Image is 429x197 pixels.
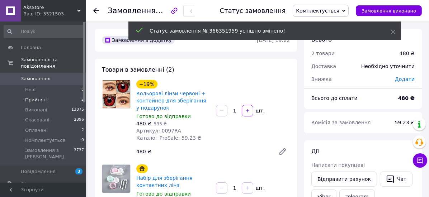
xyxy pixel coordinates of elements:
[25,137,65,144] span: Комплектується
[74,117,84,123] span: 2896
[356,5,422,16] button: Замовлення виконано
[25,97,47,103] span: Прийняті
[136,80,157,88] div: −19%
[21,181,66,187] span: Товари та послуги
[25,147,74,160] span: Замовлення з [PERSON_NAME]
[311,95,358,101] span: Всього до сплати
[254,107,265,114] div: шт.
[21,76,51,82] span: Замовлення
[75,168,82,174] span: 3
[108,6,156,15] span: Замовлення
[311,148,319,155] span: Дії
[275,144,290,159] a: Редагувати
[398,95,415,101] b: 480 ₴
[21,168,56,175] span: Повідомлення
[254,184,265,192] div: шт.
[311,162,365,168] span: Написати покупцеві
[71,107,84,113] span: 13875
[136,114,191,119] span: Готово до відправки
[103,80,130,108] img: Кольорові лінзи червоні + контейнер для зберігання у подарунок
[23,4,77,11] span: AksStore
[296,8,339,14] span: Комплектується
[395,76,415,82] span: Додати
[102,36,175,44] div: Замовлення з додатку
[25,107,47,113] span: Виконані
[4,25,85,38] input: Пошук
[102,66,174,73] span: Товари в замовленні (2)
[150,27,373,34] div: Статус замовлення № 366351959 успішно змінено!
[102,165,130,193] img: Набір для зберігання контактних лінз
[311,51,335,56] span: 2 товари
[357,58,419,74] div: Необхідно уточнити
[136,191,191,197] span: Готово до відправки
[74,147,84,160] span: 3737
[93,7,99,14] div: Повернутися назад
[311,172,377,187] button: Відправити рахунок
[136,91,206,111] a: Кольорові лінзи червоні + контейнер для зберігання у подарунок
[21,57,86,69] span: Замовлення та повідомлення
[25,117,49,123] span: Скасовані
[23,11,86,17] div: Ваш ID: 3521503
[380,172,412,187] button: Чат
[154,121,167,126] span: 595 ₴
[395,120,415,125] span: 59.23 ₴
[81,87,84,93] span: 0
[81,137,84,144] span: 0
[311,63,336,69] span: Доставка
[400,50,415,57] div: 480 ₴
[311,120,371,125] span: Комісія за замовлення
[81,97,84,103] span: 2
[136,128,181,134] span: Артикул: 0097RA
[81,127,84,134] span: 2
[21,44,41,51] span: Головна
[413,153,427,168] button: Чат з покупцем
[133,146,273,157] div: 480 ₴
[136,175,193,188] a: Набір для зберігання контактних лінз
[136,121,151,126] span: 480 ₴
[220,7,286,14] div: Статус замовлення
[362,8,416,14] span: Замовлення виконано
[25,87,36,93] span: Нові
[136,135,201,141] span: Каталог ProSale: 59.23 ₴
[25,127,48,134] span: Оплачені
[311,76,332,82] span: Знижка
